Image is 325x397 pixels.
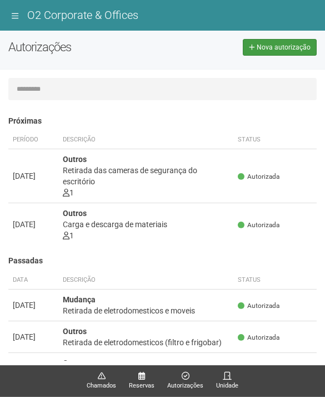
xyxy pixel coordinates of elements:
span: Autorizada [238,220,279,230]
a: Autorizações [167,371,203,391]
span: Autorizações [167,381,203,391]
div: Retirada de eletrodomesticos (filtro e frigobar) [63,337,229,348]
th: Descrição [58,271,233,290]
span: Autorizada [238,301,279,311]
span: 1 [63,188,74,197]
span: Autorizada [238,333,279,342]
h4: Passadas [8,257,317,265]
th: Período [8,131,58,149]
th: Data [8,271,58,290]
th: Status [233,271,317,290]
strong: Outros [63,155,87,164]
div: [DATE] [13,300,54,311]
span: Unidade [216,381,238,391]
strong: Outros [63,327,87,336]
div: [DATE] [13,331,54,342]
span: Autorizada [238,172,279,182]
span: Reservas [129,381,154,391]
strong: Outros [63,359,87,367]
th: Status [233,131,317,149]
span: Chamados [87,381,116,391]
h2: Autorizações [8,39,154,56]
strong: Outros [63,209,87,218]
a: Chamados [87,371,116,391]
div: Carga e descarga de materiais [63,219,229,230]
th: Descrição [58,131,233,149]
div: Retirada de eletrodomesticos e moveis [63,305,229,316]
div: Retirada das cameras de segurança do escritório [63,165,229,187]
a: Unidade [216,371,238,391]
span: O2 Corporate & Offices [27,8,138,22]
strong: Mudança [63,295,96,304]
span: Nova autorização [257,43,311,51]
h4: Próximas [8,117,317,125]
a: Reservas [129,371,154,391]
div: [DATE] [13,170,54,182]
div: [DATE] [13,219,54,230]
span: 1 [63,231,74,240]
a: Nova autorização [243,39,317,56]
